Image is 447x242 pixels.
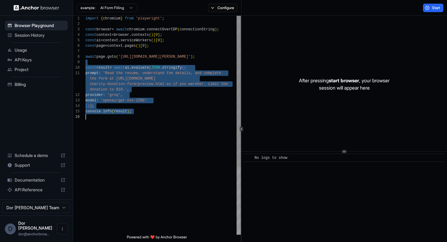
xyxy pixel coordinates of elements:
span: ] [158,33,160,37]
span: ai [96,38,101,43]
span: API Keys [15,57,65,63]
div: Schedule a demo [5,151,68,160]
div: 12 [73,92,80,98]
span: { [101,16,103,21]
span: const [85,66,96,70]
span: goto [107,55,116,59]
span: provider [85,93,103,97]
span: [ [153,33,155,37]
div: Browser Playground [5,21,68,30]
div: 1 [73,16,80,21]
span: the form at [URL][DOMAIN_NAME] [90,77,155,81]
div: Support [5,160,68,170]
span: ( [151,38,153,43]
span: API Reference [15,187,58,193]
span: . [118,38,120,43]
span: . [101,109,103,114]
span: ) [191,55,193,59]
span: . [144,27,147,32]
span: Documentation [15,177,58,183]
span: ( [112,109,114,114]
div: 14 [73,103,80,109]
span: JSON [151,66,160,70]
span: ) [215,27,217,32]
span: ] [144,44,147,48]
div: Session History [5,30,68,40]
span: donation to $10.' [90,87,127,92]
span: = [101,38,103,43]
div: Billing [5,80,68,89]
span: connectionString [180,27,215,32]
span: charity-donation-form/preview.html as if you were [90,82,197,86]
div: 16 [73,114,80,120]
span: ) [138,44,140,48]
div: 3 [73,27,80,32]
button: Open menu [57,223,68,234]
span: page [96,55,105,59]
span: ) [90,104,92,108]
div: 11 [73,70,80,76]
button: Start [423,4,443,12]
span: await [114,66,125,70]
div: 15 [73,109,80,114]
span: , [127,87,129,92]
span: browser [114,33,129,37]
div: 13 [73,98,80,103]
span: Usage [15,47,65,53]
span: context [107,44,123,48]
span: const [85,27,96,32]
span: : [96,98,99,103]
p: After pressing , your browser session will appear here [299,77,390,91]
span: Dor Dankner [18,220,52,230]
span: await [85,55,96,59]
span: ( [149,33,151,37]
span: her. Limit the [197,82,228,86]
span: Support [15,162,58,168]
span: evaluate [131,66,149,70]
span: ; [162,16,164,21]
span: Powered with ❤️ by Anchor Browser [127,235,187,242]
div: 9 [73,60,80,65]
span: const [85,38,96,43]
span: Schedule a demo [15,152,58,158]
span: } [85,104,88,108]
span: ) [88,104,90,108]
div: 10 [73,65,80,70]
div: Documentation [5,175,68,185]
span: . [129,66,131,70]
span: dor@anchorbrowser.io [18,232,49,236]
span: '[URL][DOMAIN_NAME][PERSON_NAME]' [118,55,191,59]
span: 'Read the resume, understand the details, and comp [103,71,213,75]
div: Project [5,65,68,74]
span: serviceWorkers [120,38,151,43]
span: context [103,38,118,43]
div: Usage [5,45,68,55]
span: , [120,93,123,97]
span: : [103,93,105,97]
span: } [120,16,123,21]
span: ( [149,66,151,70]
div: 4 [73,32,80,38]
div: 5 [73,38,80,43]
div: 6 [73,43,80,49]
span: ( [178,27,180,32]
span: ; [160,33,162,37]
span: console [85,109,101,114]
span: . [129,33,131,37]
span: from [125,16,134,21]
span: chromium [103,16,121,21]
span: ) [153,38,155,43]
span: . [105,55,107,59]
span: start browser [329,77,359,84]
span: page [96,44,105,48]
span: . [160,66,162,70]
span: 0 [155,33,158,37]
span: ; [217,27,219,32]
span: ( [136,44,138,48]
span: Browser Playground [15,22,65,29]
span: Project [15,66,65,73]
span: info [103,109,112,114]
span: ; [162,38,164,43]
span: const [85,33,96,37]
span: Start [432,5,441,10]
